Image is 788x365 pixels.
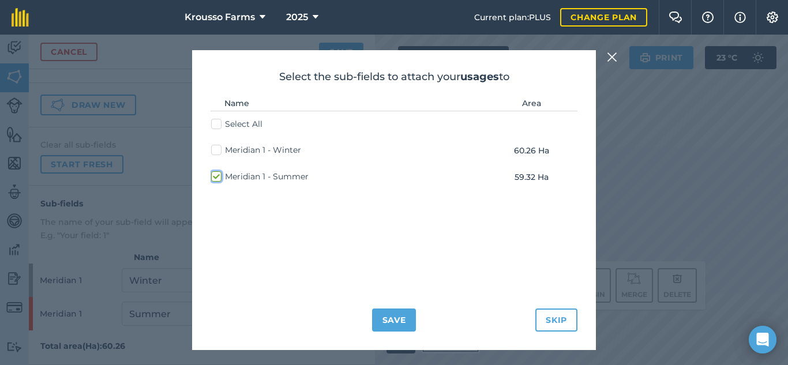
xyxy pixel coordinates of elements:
[486,164,577,190] td: 59.32 Ha
[185,10,255,24] span: Krousso Farms
[474,11,551,24] span: Current plan : PLUS
[211,96,486,111] th: Name
[211,144,301,156] label: Meridian 1 - Winter
[372,308,416,332] button: Save
[701,12,715,23] img: A question mark icon
[286,10,308,24] span: 2025
[749,326,776,353] div: Open Intercom Messenger
[12,8,29,27] img: fieldmargin Logo
[560,8,647,27] a: Change plan
[486,96,577,111] th: Area
[766,12,779,23] img: A cog icon
[669,12,682,23] img: Two speech bubbles overlapping with the left bubble in the forefront
[607,50,617,64] img: svg+xml;base64,PHN2ZyB4bWxucz0iaHR0cDovL3d3dy53My5vcmcvMjAwMC9zdmciIHdpZHRoPSIyMiIgaGVpZ2h0PSIzMC...
[211,171,309,183] label: Meridian 1 - Summer
[460,70,499,83] strong: usages
[486,137,577,164] td: 60.26 Ha
[211,118,262,130] label: Select All
[211,69,577,85] h2: Select the sub-fields to attach your to
[535,308,577,332] button: Skip
[734,10,746,24] img: svg+xml;base64,PHN2ZyB4bWxucz0iaHR0cDovL3d3dy53My5vcmcvMjAwMC9zdmciIHdpZHRoPSIxNyIgaGVpZ2h0PSIxNy...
